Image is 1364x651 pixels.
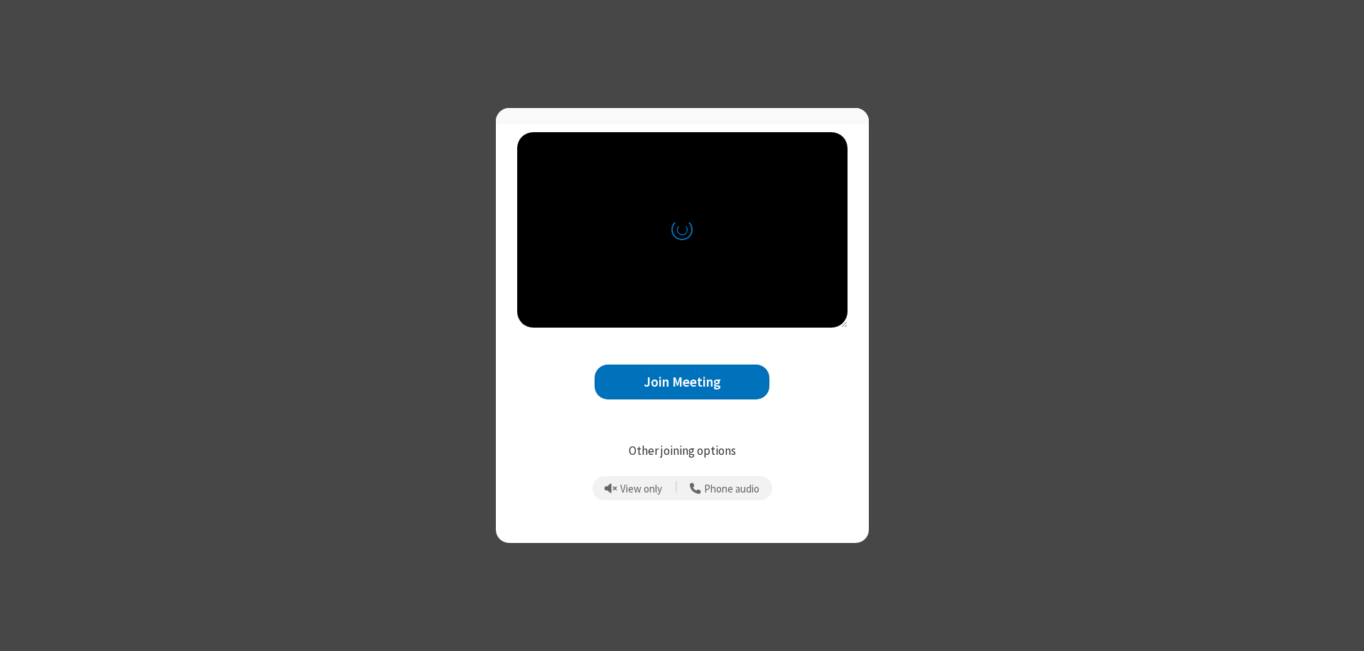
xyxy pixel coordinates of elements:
[704,483,759,495] span: Phone audio
[620,483,662,495] span: View only
[600,476,668,500] button: Prevent echo when there is already an active mic and speaker in the room.
[675,478,678,498] span: |
[685,476,765,500] button: Use your phone for mic and speaker while you view the meeting on this device.
[595,365,769,399] button: Join Meeting
[517,442,848,461] p: Other joining options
